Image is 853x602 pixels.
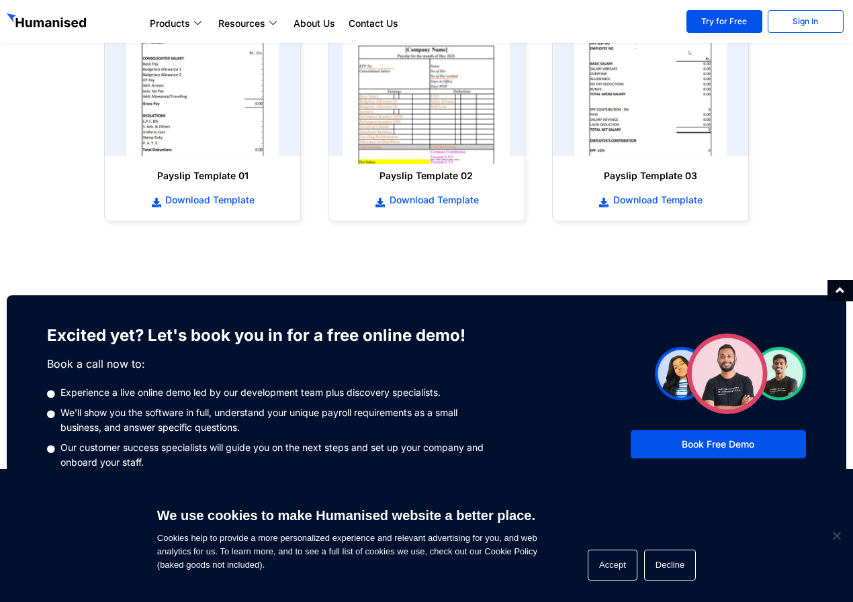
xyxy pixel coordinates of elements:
span: Download Template [610,193,703,207]
a: Products [143,15,212,32]
a: Try for Free [686,10,762,33]
a: Download Template [566,193,735,207]
h6: Payslip Template 02 [342,169,510,183]
h6: We use cookies to make Humanised website a better place. [157,506,537,525]
h3: Excited yet? Let's book you in for a free online demo! [47,322,487,349]
h6: Payslip Template 03 [566,169,735,183]
a: Resources [212,15,287,32]
a: Download Template [342,193,510,207]
span: Decline [829,529,843,542]
p: Book a call now to: [47,356,487,372]
span: Download Template [162,193,255,207]
span: Download Template [386,193,479,207]
button: Accept [588,550,637,581]
span: Cookies help to provide a more personalized experience and relevant advertising for you, and web ... [157,499,537,572]
a: Sign In [768,10,844,33]
a: Book Free Demo [631,430,806,458]
span: Our customer success specialists will guide you on the next steps and set up your company and onb... [57,440,487,470]
h6: Payslip Template 01 [118,169,287,183]
button: Decline [644,550,696,581]
a: Download Template [118,193,287,207]
img: GetHumanised Logo [7,13,89,31]
a: About Us [287,15,342,32]
span: Experience a live online demo led by our development team plus discovery specialists. [57,385,441,400]
a: Contact Us [342,15,405,32]
span: We'll show you the software in full, understand your unique payroll requirements as a small busin... [57,405,487,435]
